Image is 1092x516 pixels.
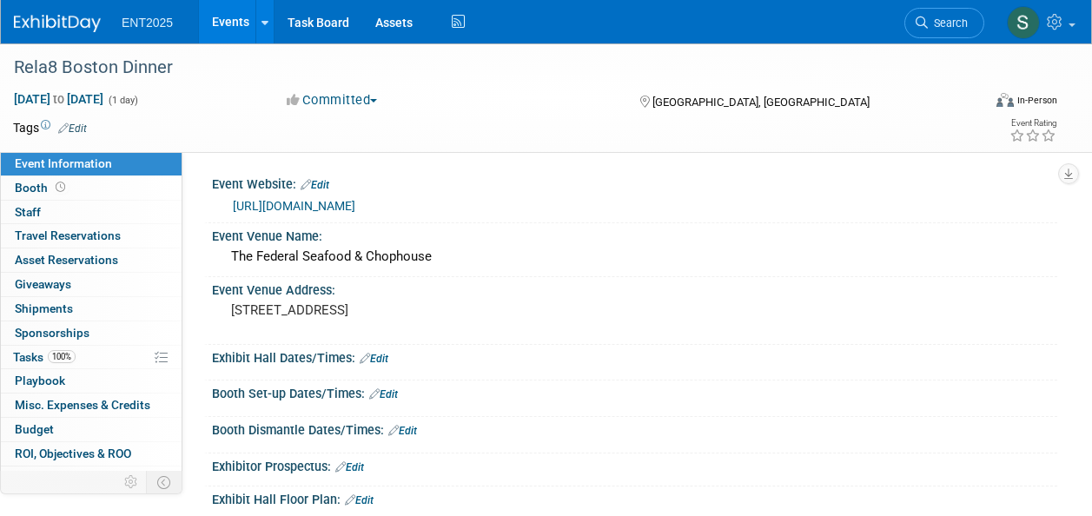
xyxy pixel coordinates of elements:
span: Playbook [15,374,65,387]
a: ROI, Objectives & ROO [1,442,182,466]
div: Booth Set-up Dates/Times: [212,380,1057,403]
span: Travel Reservations [15,228,121,242]
div: Event Venue Address: [212,277,1057,299]
div: Event Venue Name: [212,223,1057,245]
div: The Federal Seafood & Chophouse [225,243,1044,270]
span: Giveaways [15,277,71,291]
a: Edit [335,461,364,473]
a: Search [904,8,984,38]
span: Misc. Expenses & Credits [15,398,150,412]
a: Edit [388,425,417,437]
pre: [STREET_ADDRESS] [231,302,545,318]
div: Event Rating [1009,119,1056,128]
a: Edit [301,179,329,191]
span: [GEOGRAPHIC_DATA], [GEOGRAPHIC_DATA] [652,96,870,109]
a: Booth [1,176,182,200]
span: Shipments [15,301,73,315]
span: [DATE] [DATE] [13,91,104,107]
td: Personalize Event Tab Strip [116,471,147,493]
div: Exhibitor Prospectus: [212,453,1057,476]
span: Staff [15,205,41,219]
a: Playbook [1,369,182,393]
span: ROI, Objectives & ROO [15,447,131,460]
a: Attachments2 [1,466,182,490]
img: Stephanie Silva [1007,6,1040,39]
span: Booth not reserved yet [52,181,69,194]
div: Exhibit Hall Dates/Times: [212,345,1057,367]
button: Committed [281,91,384,109]
span: Budget [15,422,54,436]
span: Booth [15,181,69,195]
span: 100% [48,350,76,363]
div: Rela8 Boston Dinner [8,52,968,83]
a: [URL][DOMAIN_NAME] [233,199,355,213]
span: to [50,92,67,106]
span: (1 day) [107,95,138,106]
div: Event Format [905,90,1057,116]
a: Sponsorships [1,321,182,345]
span: 2 [89,471,102,484]
a: Misc. Expenses & Credits [1,394,182,417]
span: Tasks [13,350,76,364]
div: Booth Dismantle Dates/Times: [212,417,1057,440]
a: Shipments [1,297,182,321]
div: Event Website: [212,171,1057,194]
a: Tasks100% [1,346,182,369]
span: ENT2025 [122,16,173,30]
img: Format-Inperson.png [996,93,1014,107]
a: Travel Reservations [1,224,182,248]
div: Exhibit Hall Floor Plan: [212,486,1057,509]
td: Toggle Event Tabs [147,471,182,493]
a: Edit [360,353,388,365]
span: Search [928,17,968,30]
span: Event Information [15,156,112,170]
a: Edit [58,122,87,135]
a: Giveaways [1,273,182,296]
img: ExhibitDay [14,15,101,32]
a: Event Information [1,152,182,175]
a: Asset Reservations [1,248,182,272]
span: Attachments [15,471,102,485]
a: Edit [345,494,374,506]
a: Edit [369,388,398,400]
a: Budget [1,418,182,441]
div: In-Person [1016,94,1057,107]
span: Asset Reservations [15,253,118,267]
span: Sponsorships [15,326,89,340]
td: Tags [13,119,87,136]
a: Staff [1,201,182,224]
